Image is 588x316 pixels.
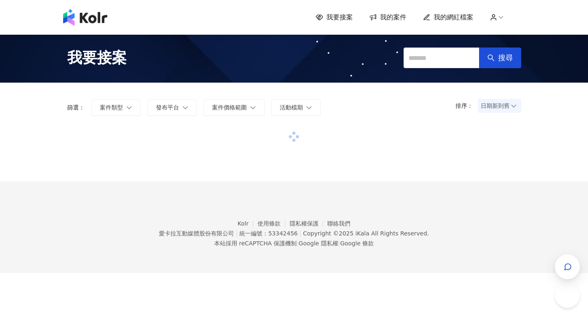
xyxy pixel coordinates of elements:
[257,220,290,227] a: 使用條款
[380,13,406,22] span: 我的案件
[498,53,513,62] span: 搜尋
[326,13,353,22] span: 我要接案
[236,230,238,237] span: |
[67,104,85,111] p: 篩選：
[239,230,298,237] div: 統一編號：53342456
[290,220,328,227] a: 隱私權保護
[303,230,429,237] div: Copyright © 2025 All Rights Reserved.
[299,230,301,237] span: |
[340,240,374,247] a: Google 條款
[355,230,369,237] a: iKala
[156,104,179,111] span: 發布平台
[369,13,406,22] a: 我的案件
[434,13,473,22] span: 我的網紅檔案
[297,240,299,247] span: |
[238,220,257,227] a: Kolr
[481,100,518,112] span: 日期新到舊
[327,220,350,227] a: 聯絡我們
[203,99,264,116] button: 案件價格範圍
[147,99,197,116] button: 發布平台
[479,48,521,68] button: 搜尋
[487,54,495,62] span: search
[159,230,234,237] div: 愛卡拉互動媒體股份有限公司
[91,99,141,116] button: 案件類型
[555,283,580,308] iframe: Help Scout Beacon - Open
[280,104,303,111] span: 活動檔期
[100,104,123,111] span: 案件類型
[456,102,478,109] p: 排序：
[271,99,321,116] button: 活動檔期
[214,238,374,248] span: 本站採用 reCAPTCHA 保護機制
[316,13,353,22] a: 我要接案
[63,9,107,26] img: logo
[338,240,340,247] span: |
[423,13,473,22] a: 我的網紅檔案
[67,48,127,68] span: 我要接案
[212,104,247,111] span: 案件價格範圍
[299,240,338,247] a: Google 隱私權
